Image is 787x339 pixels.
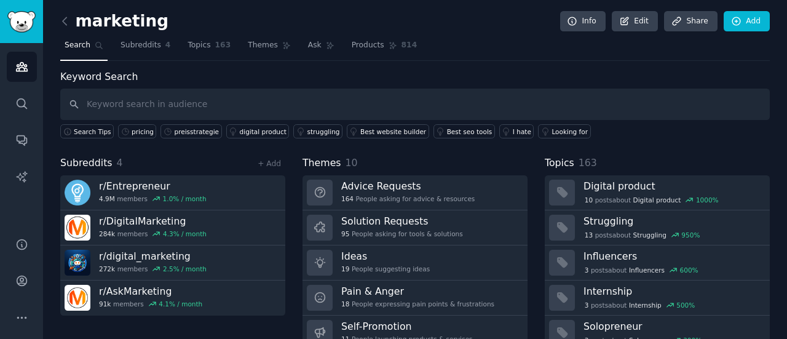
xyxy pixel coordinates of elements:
a: Ask [304,36,339,61]
div: People expressing pain points & frustrations [341,300,494,308]
h3: Ideas [341,250,430,263]
a: struggling [293,124,342,138]
a: Solution Requests95People asking for tools & solutions [303,210,528,245]
div: post s about [583,194,719,205]
img: Entrepreneur [65,180,90,205]
div: People suggesting ideas [341,265,430,273]
div: post s about [583,300,696,311]
span: Search [65,40,90,51]
a: r/Entrepreneur4.9Mmembers1.0% / month [60,175,285,210]
div: People asking for advice & resources [341,194,475,203]
a: Ideas19People suggesting ideas [303,245,528,281]
a: digital product [226,124,290,138]
a: Pain & Anger18People expressing pain points & frustrations [303,281,528,316]
h3: Influencers [583,250,761,263]
h3: r/ digital_marketing [99,250,207,263]
a: Advice Requests164People asking for advice & resources [303,175,528,210]
a: I hate [499,124,534,138]
div: Best seo tools [447,127,492,136]
div: I hate [513,127,531,136]
a: Subreddits4 [116,36,175,61]
h3: r/ DigitalMarketing [99,215,207,228]
div: 950 % [681,231,700,239]
a: preisstrategie [160,124,221,138]
h3: Self-Promotion [341,320,473,333]
span: 164 [341,194,354,203]
input: Keyword search in audience [60,89,770,120]
a: Add [724,11,770,32]
h3: Pain & Anger [341,285,494,298]
a: Topics163 [183,36,235,61]
div: struggling [307,127,339,136]
a: Digital product10postsaboutDigital product1000% [545,175,770,210]
div: People asking for tools & solutions [341,229,463,238]
img: AskMarketing [65,285,90,311]
a: Search [60,36,108,61]
a: Best website builder [347,124,429,138]
div: post s about [583,229,701,241]
div: members [99,265,207,273]
span: Themes [248,40,278,51]
span: Search Tips [74,127,111,136]
div: preisstrategie [174,127,219,136]
span: Topics [188,40,210,51]
div: members [99,194,207,203]
a: Share [664,11,717,32]
h3: Solopreneur [583,320,761,333]
h3: Advice Requests [341,180,475,193]
div: digital product [240,127,287,136]
a: Products814 [347,36,421,61]
span: Digital product [633,196,681,204]
a: Info [560,11,606,32]
img: digital_marketing [65,250,90,276]
a: Themes [243,36,295,61]
button: Search Tips [60,124,114,138]
span: 814 [401,40,417,51]
span: 13 [585,231,593,239]
img: GummySearch logo [7,11,36,33]
span: 3 [585,266,589,274]
span: Subreddits [121,40,161,51]
div: 4.3 % / month [163,229,207,238]
div: Best website builder [360,127,426,136]
div: 500 % [676,301,695,309]
span: 163 [215,40,231,51]
span: 19 [341,265,349,273]
span: Ask [308,40,322,51]
h2: marketing [60,12,168,31]
a: Edit [612,11,658,32]
span: Influencers [629,266,665,274]
a: r/digital_marketing272kmembers2.5% / month [60,245,285,281]
a: r/DigitalMarketing284kmembers4.3% / month [60,210,285,245]
h3: Internship [583,285,761,298]
span: Themes [303,156,341,171]
a: r/AskMarketing91kmembers4.1% / month [60,281,285,316]
h3: Struggling [583,215,761,228]
a: Internship3postsaboutInternship500% [545,281,770,316]
h3: Digital product [583,180,761,193]
span: 4.9M [99,194,115,203]
a: Influencers3postsaboutInfluencers600% [545,245,770,281]
h3: Solution Requests [341,215,463,228]
span: 272k [99,265,115,273]
span: 284k [99,229,115,238]
span: Subreddits [60,156,113,171]
div: 1.0 % / month [163,194,207,203]
div: 2.5 % / month [163,265,207,273]
a: pricing [118,124,156,138]
a: + Add [258,159,281,168]
span: 10 [346,157,358,169]
span: 95 [341,229,349,238]
div: 1000 % [696,196,719,204]
div: 4.1 % / month [159,300,202,308]
label: Keyword Search [60,71,138,82]
span: Products [352,40,384,51]
span: 3 [585,301,589,309]
div: members [99,229,207,238]
span: 91k [99,300,111,308]
div: members [99,300,202,308]
span: Topics [545,156,574,171]
div: pricing [132,127,154,136]
h3: r/ Entrepreneur [99,180,207,193]
div: post s about [583,265,699,276]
